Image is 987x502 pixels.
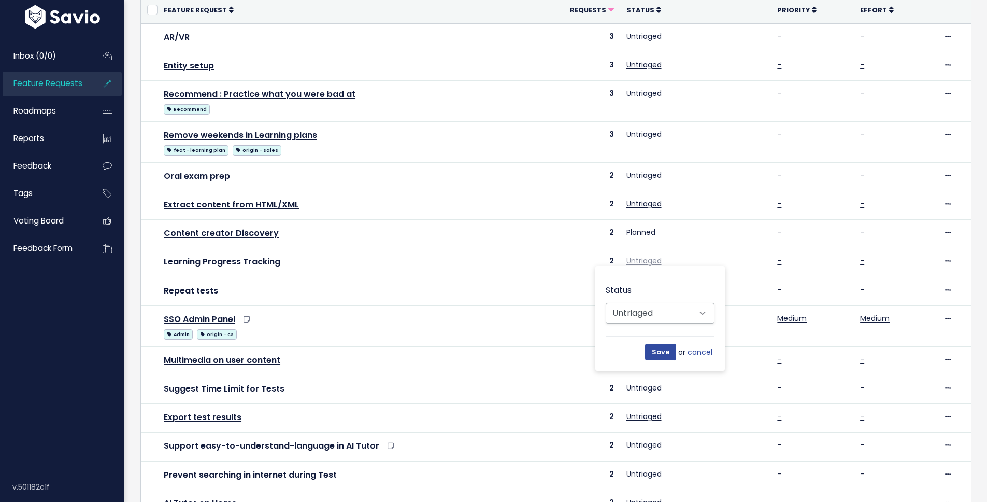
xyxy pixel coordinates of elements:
a: Oral exam prep [164,170,230,182]
a: - [777,199,781,209]
td: 2 [533,375,620,404]
a: - [860,60,864,70]
td: 2 [533,433,620,461]
a: - [860,440,864,450]
td: 2 [533,191,620,220]
a: - [777,354,781,365]
a: - [860,31,864,41]
a: - [860,354,864,365]
a: Feature Requests [3,72,86,95]
a: - [777,469,781,479]
a: - [777,285,781,295]
a: feat - learning plan [164,143,228,156]
span: Reports [13,133,44,144]
td: 2 [533,346,620,375]
a: Suggest Time Limit for Tests [164,383,284,395]
a: Status [626,5,661,15]
a: Recommend [164,102,210,115]
td: 2 [533,162,620,191]
a: origin - sales [233,143,281,156]
td: 2 [533,404,620,433]
span: Tags [13,188,33,199]
a: - [860,170,864,180]
span: Priority [777,6,810,15]
a: - [777,256,781,266]
a: - [777,170,781,180]
a: - [860,469,864,479]
a: - [860,383,864,393]
a: Medium [777,313,807,324]
td: 3 [533,121,620,162]
a: Learning Progress Tracking [164,256,280,268]
a: - [777,31,781,41]
a: - [860,227,864,238]
a: Repeat tests [164,285,218,297]
span: Roadmaps [13,105,56,116]
a: Feature Request [164,5,234,15]
a: Recommend : Practice what you were bad at [164,88,355,100]
td: 3 [533,23,620,52]
a: - [777,88,781,99]
a: Untriaged [626,469,662,479]
td: 2 [533,305,620,346]
td: 2 [533,461,620,490]
a: Requests [570,5,614,15]
span: Feedback [13,160,51,171]
a: - [777,440,781,450]
a: Untriaged [626,199,662,209]
td: 3 [533,52,620,80]
span: Inbox (0/0) [13,50,56,61]
a: Untriaged [626,129,662,140]
a: Untriaged [626,256,662,266]
a: Untriaged [626,31,662,41]
span: Feature Request [164,6,227,15]
a: Effort [860,5,894,15]
a: SSO Admin Panel [164,313,235,325]
a: - [860,256,864,266]
a: Feedback [3,154,86,178]
td: 2 [533,220,620,248]
a: - [777,60,781,70]
a: Untriaged [626,411,662,422]
div: v.501182c1f [12,473,124,500]
a: Admin [164,327,193,340]
a: Inbox (0/0) [3,44,86,68]
a: - [860,411,864,422]
a: Untriaged [626,60,662,70]
td: 2 [533,248,620,277]
a: Export test results [164,411,241,423]
span: Status [626,6,654,15]
a: - [777,129,781,140]
span: origin - cs [197,329,237,340]
span: Requests [570,6,606,15]
a: - [860,88,864,99]
a: Planned [626,227,655,238]
span: Feedback form [13,243,73,254]
a: Support easy-to-understand-language in AI Tutor [164,440,379,452]
a: Untriaged [626,440,662,450]
a: Extract content from HTML/XML [164,199,299,211]
span: Voting Board [13,215,64,226]
a: Tags [3,182,86,205]
a: Untriaged [626,383,662,393]
td: 3 [533,80,620,121]
span: Recommend [164,104,210,115]
a: Medium [860,313,890,324]
span: origin - sales [233,145,281,156]
a: cancel [688,346,714,359]
a: Content creator Discovery [164,227,279,239]
td: 2 [533,277,620,305]
a: Roadmaps [3,99,86,123]
a: Reports [3,127,86,150]
a: - [860,199,864,209]
a: Untriaged [626,170,662,180]
span: Admin [164,329,193,340]
span: Feature Requests [13,78,82,89]
input: Save [645,344,676,360]
span: Effort [860,6,887,15]
a: Feedback form [3,236,86,260]
a: Multimedia on user content [164,354,280,366]
a: Remove weekends in Learning plans [164,129,317,141]
a: Priority [777,5,817,15]
img: logo-white.9d6f32f41409.svg [22,5,103,29]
